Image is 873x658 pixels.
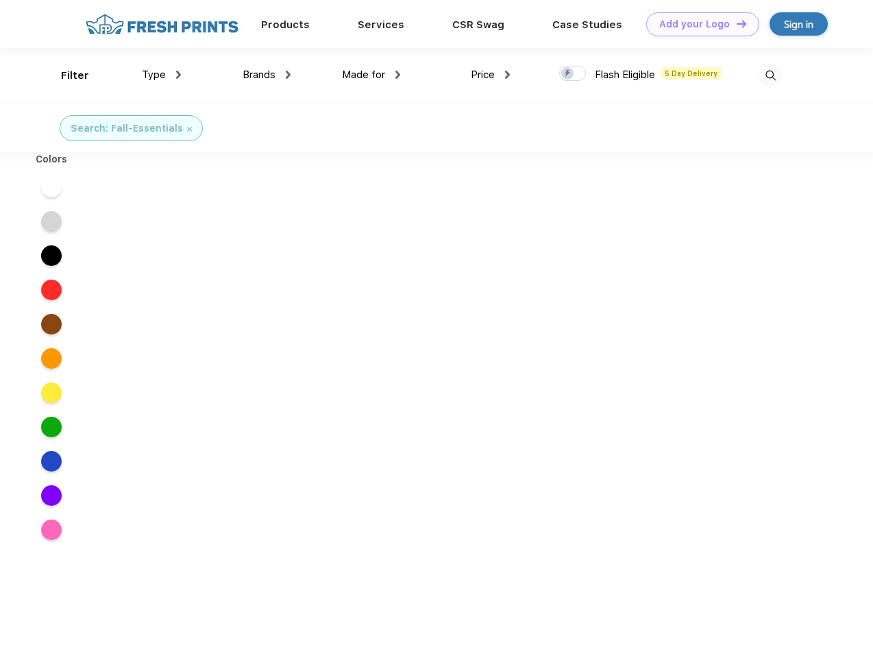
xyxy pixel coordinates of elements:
[176,71,181,79] img: dropdown.png
[395,71,400,79] img: dropdown.png
[25,152,78,167] div: Colors
[286,71,291,79] img: dropdown.png
[784,16,813,32] div: Sign in
[471,69,495,81] span: Price
[187,127,192,132] img: filter_cancel.svg
[342,69,385,81] span: Made for
[770,12,828,36] a: Sign in
[261,19,310,31] a: Products
[243,69,275,81] span: Brands
[659,19,730,30] div: Add your Logo
[595,69,655,81] span: Flash Eligible
[661,67,722,80] span: 5 Day Delivery
[82,12,243,36] img: fo%20logo%202.webp
[759,64,782,87] img: desktop_search.svg
[505,71,510,79] img: dropdown.png
[61,68,89,84] div: Filter
[71,121,183,136] div: Search: Fall-Essentials
[737,20,746,27] img: DT
[142,69,166,81] span: Type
